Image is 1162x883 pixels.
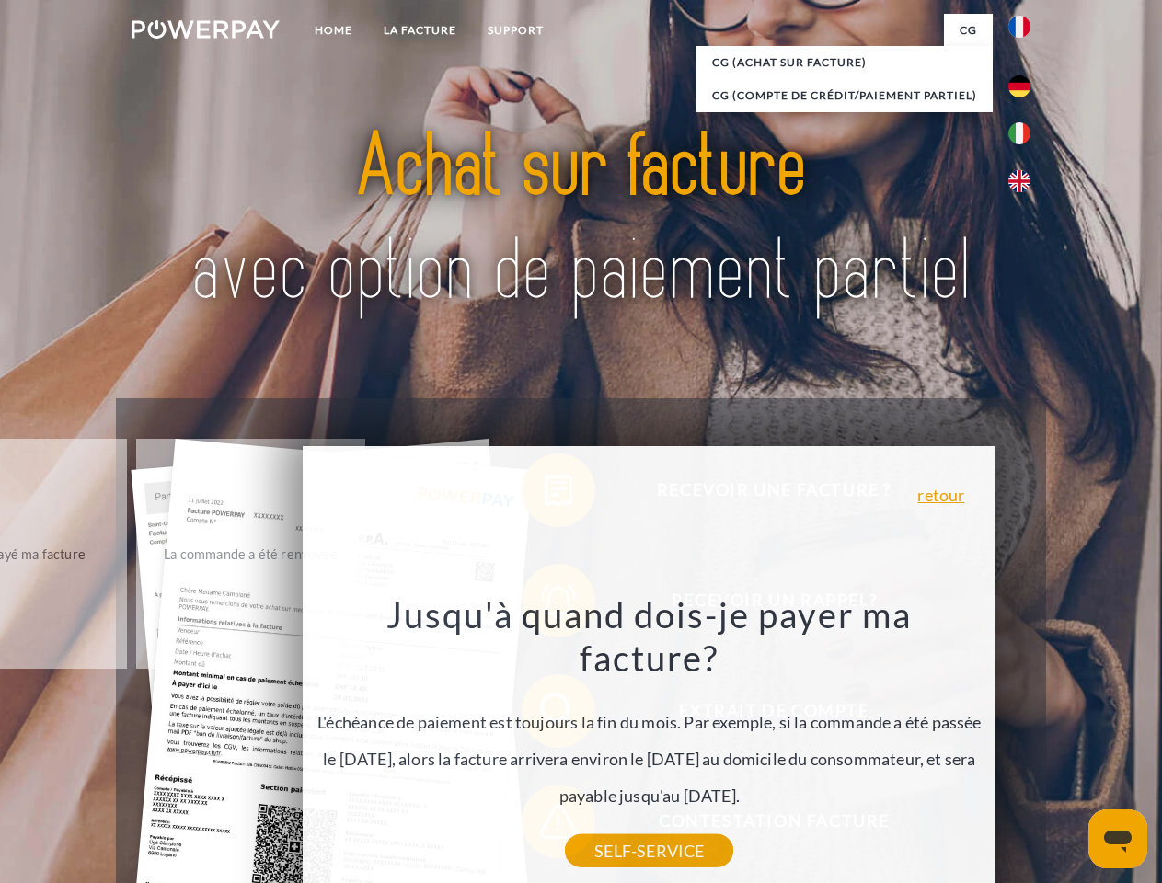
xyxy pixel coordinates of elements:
a: CG (Compte de crédit/paiement partiel) [696,79,993,112]
img: de [1008,75,1030,97]
a: CG [944,14,993,47]
a: CG (achat sur facture) [696,46,993,79]
a: Home [299,14,368,47]
a: LA FACTURE [368,14,472,47]
img: title-powerpay_fr.svg [176,88,986,352]
iframe: Bouton de lancement de la fenêtre de messagerie [1088,809,1147,868]
img: it [1008,122,1030,144]
div: L'échéance de paiement est toujours la fin du mois. Par exemple, si la commande a été passée le [... [314,592,985,851]
img: en [1008,170,1030,192]
a: SELF-SERVICE [565,834,733,867]
a: retour [917,487,964,503]
img: logo-powerpay-white.svg [132,20,280,39]
div: La commande a été renvoyée [147,541,354,566]
a: Support [472,14,559,47]
img: fr [1008,16,1030,38]
h3: Jusqu'à quand dois-je payer ma facture? [314,592,985,681]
